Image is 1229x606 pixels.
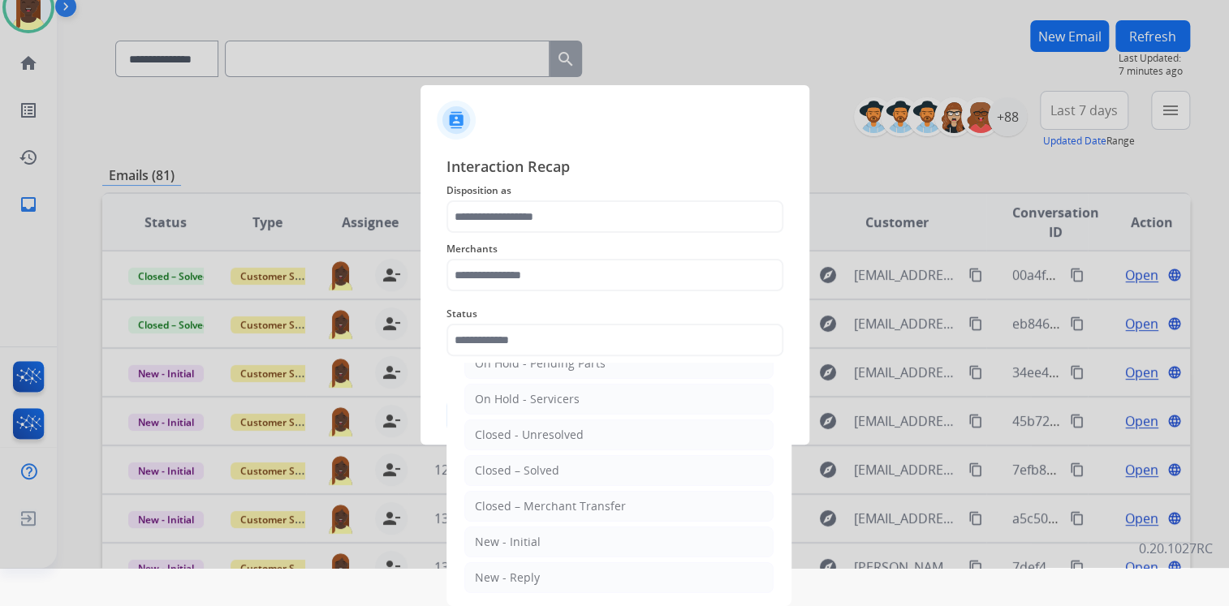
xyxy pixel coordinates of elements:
[1139,539,1213,558] p: 0.20.1027RC
[475,391,580,407] div: On Hold - Servicers
[446,181,783,200] span: Disposition as
[475,569,540,586] div: New - Reply
[437,101,476,140] img: contactIcon
[446,239,783,259] span: Merchants
[475,462,559,479] div: Closed – Solved
[475,355,606,372] div: On Hold - Pending Parts
[446,155,783,181] span: Interaction Recap
[475,534,541,550] div: New - Initial
[475,498,626,514] div: Closed – Merchant Transfer
[446,304,783,324] span: Status
[475,427,584,443] div: Closed - Unresolved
